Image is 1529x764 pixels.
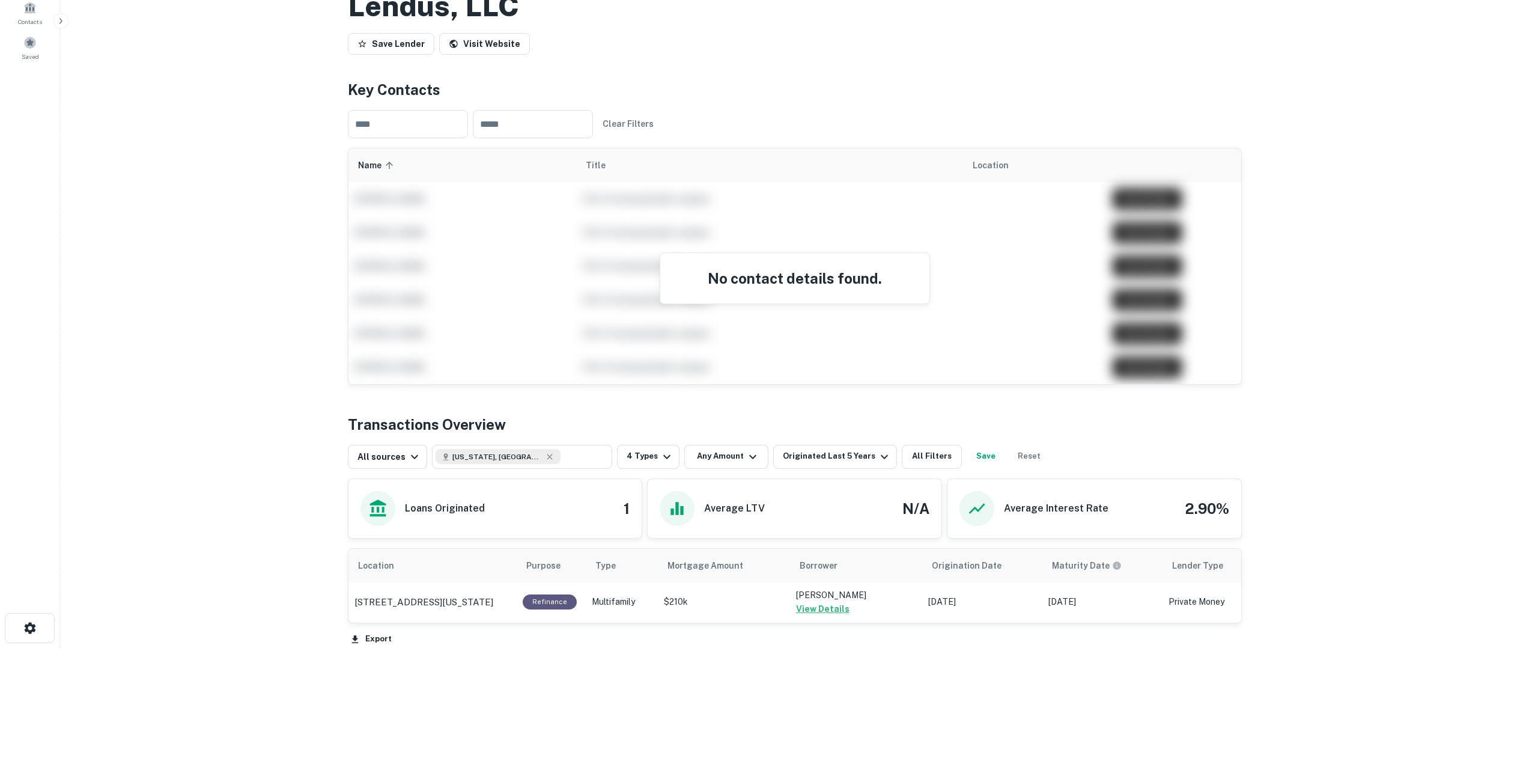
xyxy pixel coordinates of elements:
[1169,596,1265,608] p: Private Money
[348,148,1241,384] div: scrollable content
[1469,668,1529,726] iframe: Chat Widget
[405,501,485,516] h6: Loans Originated
[1052,559,1122,572] div: Maturity dates displayed may be estimated. Please contact the lender for the most accurate maturi...
[348,549,517,582] th: Location
[586,549,658,582] th: Type
[684,445,768,469] button: Any Amount
[932,558,1017,573] span: Origination Date
[773,445,897,469] button: Originated Last 5 Years
[22,52,39,61] span: Saved
[624,498,630,519] h4: 1
[1048,596,1157,608] p: [DATE]
[1010,445,1048,469] button: Reset
[1042,549,1163,582] th: Maturity dates displayed may be estimated. Please contact the lender for the most accurate maturi...
[348,33,434,55] button: Save Lender
[796,602,850,616] button: View Details
[902,498,929,519] h4: N/A
[1163,549,1271,582] th: Lender Type
[783,450,892,464] div: Originated Last 5 Years
[354,595,493,610] p: [STREET_ADDRESS][US_STATE]
[1052,559,1137,572] span: Maturity dates displayed may be estimated. Please contact the lender for the most accurate maturi...
[595,558,616,573] span: Type
[1172,558,1223,573] span: Lender Type
[523,594,577,610] div: This loan purpose was for refinancing
[664,596,784,608] p: $210k
[358,558,410,573] span: Location
[1004,501,1108,516] h6: Average Interest Rate
[592,596,652,608] p: Multifamily
[704,501,765,516] h6: Average LTV
[348,631,395,649] button: Export
[452,451,543,462] span: [US_STATE], [GEOGRAPHIC_DATA]
[357,450,422,464] div: All sources
[517,549,586,582] th: Purpose
[922,549,1042,582] th: Origination Date
[928,596,1036,608] p: [DATE]
[526,558,576,573] span: Purpose
[796,588,916,602] p: [PERSON_NAME]
[598,113,658,135] button: Clear Filters
[667,558,759,573] span: Mortgage Amount
[790,549,922,582] th: Borrower
[348,549,1241,622] div: scrollable content
[354,595,511,610] a: [STREET_ADDRESS][US_STATE]
[348,414,506,435] h4: Transactions Overview
[902,445,962,469] button: All Filters
[4,31,56,64] a: Saved
[18,17,42,26] span: Contacts
[1052,559,1110,572] h6: Maturity Date
[439,33,530,55] a: Visit Website
[800,558,837,573] span: Borrower
[348,445,427,469] button: All sources
[967,445,1005,469] button: Save your search to get updates of matches that match your search criteria.
[1185,498,1229,519] h4: 2.90%
[658,549,790,582] th: Mortgage Amount
[348,79,1242,100] h4: Key Contacts
[617,445,679,469] button: 4 Types
[675,267,915,289] h4: No contact details found.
